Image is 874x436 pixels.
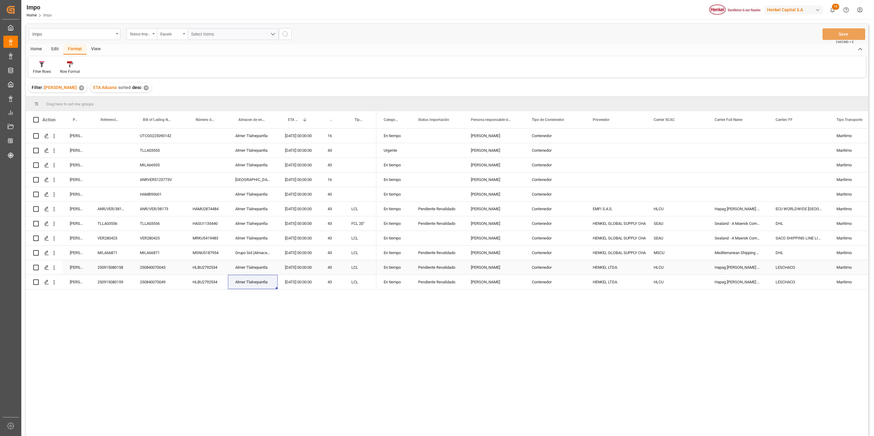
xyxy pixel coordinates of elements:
[228,260,278,275] div: Almer Tlalnepantla
[418,246,456,260] div: Pendiente Revalidado
[464,172,524,187] div: [PERSON_NAME]
[279,28,292,40] button: search button
[143,118,172,122] span: Bill of Lading Number
[376,158,411,172] div: En tiempo
[776,118,793,122] span: Carrier/ FF
[26,158,376,172] div: Press SPACE to select this row.
[524,129,585,143] div: Contenedor
[707,275,768,289] div: Hapag [PERSON_NAME] Aktiengesellschaft
[228,202,278,216] div: Almer Tlalnepantla
[376,143,411,158] div: Urgente
[320,216,344,231] div: 43
[44,85,77,90] span: [PERSON_NAME]
[118,85,131,90] span: sorted
[384,118,398,122] span: Categoría
[524,172,585,187] div: Contenedor
[320,143,344,158] div: 43
[196,118,215,122] span: Número de Contenedor
[62,129,90,143] div: [PERSON_NAME]
[185,202,228,216] div: HAMU2874484
[278,172,320,187] div: [DATE] 00:00:00
[33,69,51,74] div: Filter Rows
[79,85,84,90] div: ✕
[524,246,585,260] div: Contenedor
[593,261,639,275] div: HENKEL LTDA.
[464,216,524,231] div: [PERSON_NAME]
[646,231,707,245] div: SEAU
[73,118,77,122] span: Persona responsable de seguimiento
[133,275,185,289] div: 250840070049
[836,40,854,44] span: Ctrl/CMD + S
[464,187,524,201] div: [PERSON_NAME]
[62,216,90,231] div: [PERSON_NAME]
[471,118,512,122] span: Persona responsable de la importacion
[593,202,639,216] div: EMFI S.A.S.
[228,143,278,158] div: Almer Tlalnepantla
[418,275,456,289] div: Pendiente Revalidado
[62,275,90,289] div: [PERSON_NAME]
[101,118,120,122] span: Referencia Leschaco
[524,275,585,289] div: Contenedor
[344,260,376,275] div: LCL
[26,246,376,260] div: Press SPACE to select this row.
[133,187,185,201] div: HAMB95601
[278,202,320,216] div: [DATE] 00:00:00
[62,202,90,216] div: [PERSON_NAME]
[130,30,151,37] div: Status Importación
[709,5,760,15] img: Henkel%20logo.jpg_1689854090.jpg
[26,143,376,158] div: Press SPACE to select this row.
[464,246,524,260] div: [PERSON_NAME]
[464,275,524,289] div: [PERSON_NAME]
[320,172,344,187] div: 16
[228,275,278,289] div: Almer Tlalnepantla
[768,231,829,245] div: SACO SHIPPING LINE LIMITED
[62,231,90,245] div: [PERSON_NAME]
[32,30,114,37] div: Impo
[27,13,37,17] a: Home
[593,231,639,245] div: HENKEL GLOBAL SUPPLY CHAIN B.V.
[524,231,585,245] div: Contenedor
[42,117,55,122] div: Action
[376,172,411,187] div: En tiempo
[46,102,94,106] span: Drag here to set row groups
[278,143,320,158] div: [DATE] 00:00:00
[320,158,344,172] div: 43
[26,44,47,55] div: Home
[228,129,278,143] div: Almer Tlalnepantla
[768,202,829,216] div: ECU WORLDWIDE [GEOGRAPHIC_DATA] SA DE CV
[524,216,585,231] div: Contenedor
[87,44,105,55] div: View
[464,143,524,158] div: [PERSON_NAME]
[344,216,376,231] div: FCL 20"
[185,275,228,289] div: HLBU2792534
[133,246,185,260] div: MILA66871
[26,129,376,143] div: Press SPACE to select this row.
[47,44,63,55] div: Edit
[133,202,185,216] div: ANR/VER/38173
[185,231,228,245] div: MRKU5419483
[524,260,585,275] div: Contenedor
[524,143,585,158] div: Contenedor
[331,118,331,122] span: Aduana de entrada
[524,187,585,201] div: Contenedor
[27,3,52,12] div: Impo
[90,246,133,260] div: MILA66871
[228,172,278,187] div: [GEOGRAPHIC_DATA]
[646,260,707,275] div: HLCU
[464,231,524,245] div: [PERSON_NAME]
[715,118,742,122] span: Carrier Full Name
[191,32,217,37] span: Select Items
[376,260,411,275] div: En tiempo
[376,202,411,216] div: En tiempo
[524,202,585,216] div: Contenedor
[26,231,376,246] div: Press SPACE to select this row.
[160,30,181,37] div: Equals
[62,172,90,187] div: [PERSON_NAME]
[93,85,117,90] span: ETA Aduana
[464,202,524,216] div: [PERSON_NAME]
[532,118,564,122] span: Tipo de Contenedor
[837,118,862,122] span: Tipo Transporte
[376,246,411,260] div: En tiempo
[654,118,675,122] span: Carrier SCAC
[765,5,823,14] div: Henkel Capital S.A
